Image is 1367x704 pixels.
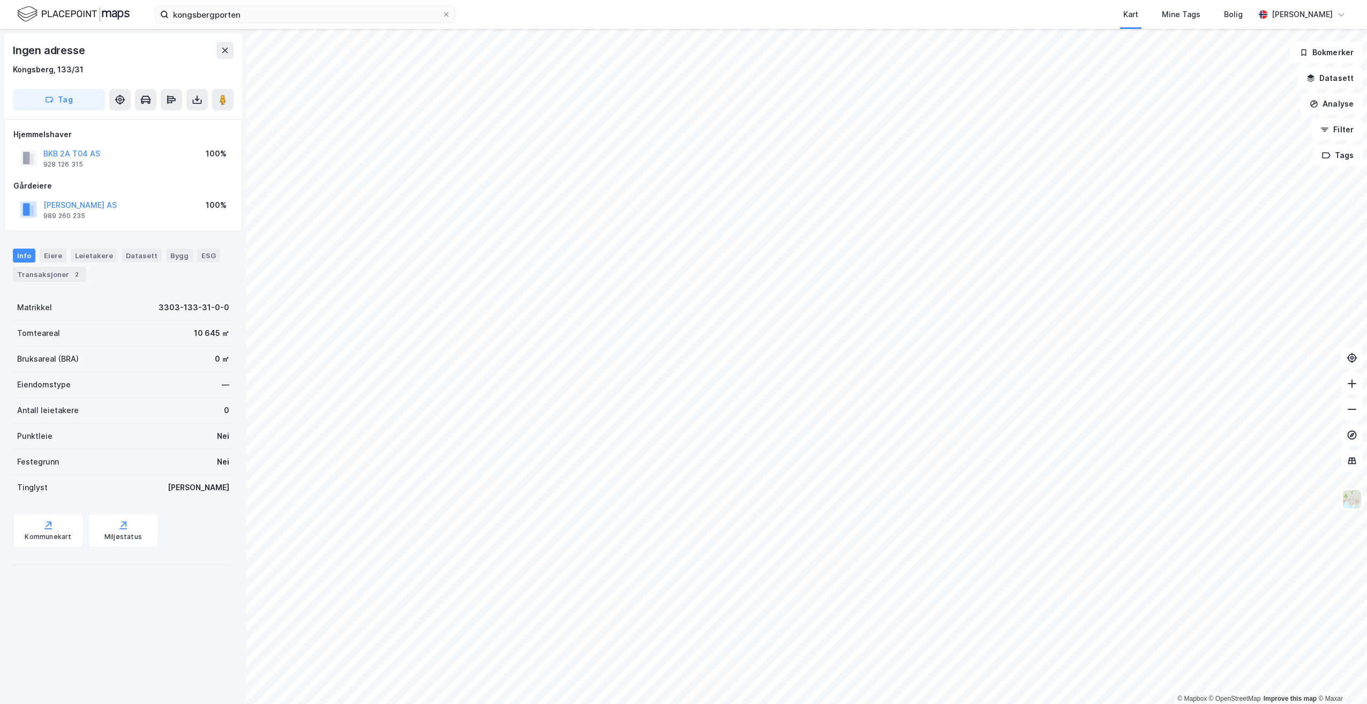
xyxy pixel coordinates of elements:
[206,199,227,212] div: 100%
[1297,68,1363,89] button: Datasett
[17,404,79,417] div: Antall leietakere
[166,249,193,263] div: Bygg
[1290,42,1363,63] button: Bokmerker
[17,353,79,365] div: Bruksareal (BRA)
[215,353,229,365] div: 0 ㎡
[1209,695,1261,702] a: OpenStreetMap
[224,404,229,417] div: 0
[1123,8,1138,21] div: Kart
[217,455,229,468] div: Nei
[159,301,229,314] div: 3303-133-31-0-0
[17,430,52,443] div: Punktleie
[1264,695,1317,702] a: Improve this map
[13,179,233,192] div: Gårdeiere
[17,378,71,391] div: Eiendomstype
[104,533,142,541] div: Miljøstatus
[122,249,162,263] div: Datasett
[13,249,35,263] div: Info
[169,6,442,23] input: Søk på adresse, matrikkel, gårdeiere, leietakere eller personer
[1313,653,1367,704] div: Kontrollprogram for chat
[13,42,87,59] div: Ingen adresse
[168,481,229,494] div: [PERSON_NAME]
[13,89,105,110] button: Tag
[1177,695,1207,702] a: Mapbox
[1311,119,1363,140] button: Filter
[217,430,229,443] div: Nei
[17,5,130,24] img: logo.f888ab2527a4732fd821a326f86c7f29.svg
[222,378,229,391] div: —
[25,533,71,541] div: Kommunekart
[1313,145,1363,166] button: Tags
[13,267,86,282] div: Transaksjoner
[194,327,229,340] div: 10 645 ㎡
[1342,489,1362,510] img: Z
[40,249,66,263] div: Eiere
[1224,8,1243,21] div: Bolig
[43,212,85,220] div: 989 260 235
[13,128,233,141] div: Hjemmelshaver
[13,63,84,76] div: Kongsberg, 133/31
[71,269,82,280] div: 2
[1313,653,1367,704] iframe: Chat Widget
[17,327,60,340] div: Tomteareal
[1272,8,1333,21] div: [PERSON_NAME]
[197,249,220,263] div: ESG
[206,147,227,160] div: 100%
[17,455,59,468] div: Festegrunn
[1301,93,1363,115] button: Analyse
[1162,8,1200,21] div: Mine Tags
[71,249,117,263] div: Leietakere
[17,301,52,314] div: Matrikkel
[43,160,83,169] div: 928 126 315
[17,481,48,494] div: Tinglyst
